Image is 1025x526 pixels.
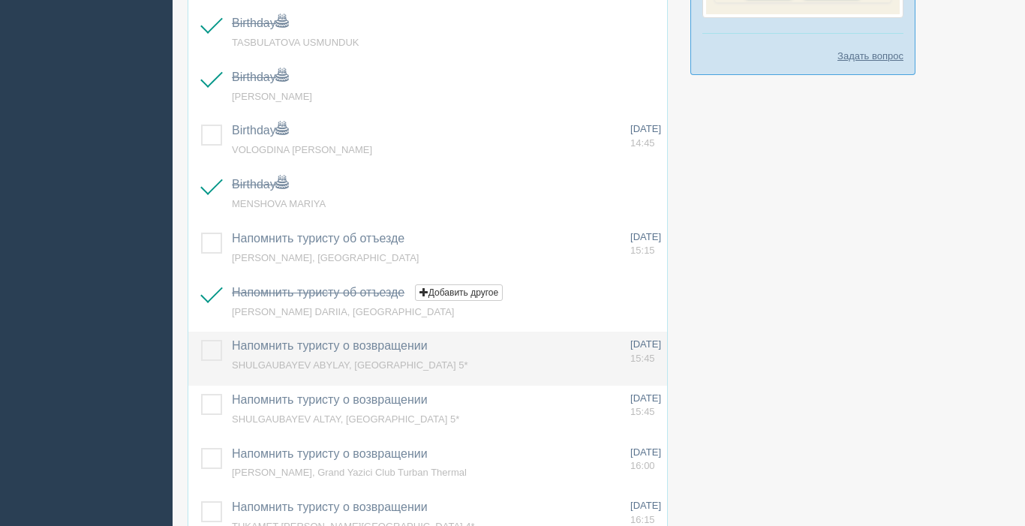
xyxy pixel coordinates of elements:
[232,252,419,263] a: [PERSON_NAME], [GEOGRAPHIC_DATA]
[232,339,428,352] a: Напомнить туристу о возвращении
[415,284,503,301] button: Добавить другое
[630,392,661,419] a: [DATE] 15:45
[232,144,372,155] a: VOLOGDINA [PERSON_NAME]
[630,460,655,471] span: 16:00
[232,359,468,371] a: SHULGAUBAYEV ABYLAY, [GEOGRAPHIC_DATA] 5*
[232,178,288,191] a: Birthday
[630,500,661,511] span: [DATE]
[232,447,428,460] a: Напомнить туристу о возвращении
[630,231,661,242] span: [DATE]
[630,392,661,404] span: [DATE]
[630,514,655,525] span: 16:15
[630,406,655,417] span: 15:45
[630,338,661,365] a: [DATE] 15:45
[232,413,459,425] a: SHULGAUBAYEV ALTAY, [GEOGRAPHIC_DATA] 5*
[232,500,428,513] a: Напомнить туристу о возвращении
[232,306,454,317] a: [PERSON_NAME] DARIIA, [GEOGRAPHIC_DATA]
[630,353,655,364] span: 15:45
[630,245,655,256] span: 15:15
[837,49,903,63] a: Задать вопрос
[232,393,428,406] a: Напомнить туристу о возвращении
[232,286,404,299] a: Напомнить туристу об отъезде
[630,122,661,150] a: [DATE] 14:45
[630,123,661,134] span: [DATE]
[630,230,661,258] a: [DATE] 15:15
[630,446,661,458] span: [DATE]
[630,137,655,149] span: 14:45
[232,232,404,245] a: Напомнить туристу об отъезде
[232,91,312,102] a: [PERSON_NAME]
[232,37,359,48] a: TASBULATOVA USMUNDUK
[630,446,661,473] a: [DATE] 16:00
[232,124,288,137] a: Birthday
[232,467,467,478] a: [PERSON_NAME], Grand Yazici Club Turban Thermal
[232,17,288,29] a: Birthday
[232,71,288,83] a: Birthday
[630,338,661,350] span: [DATE]
[232,198,326,209] a: MENSHOVA MARIYA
